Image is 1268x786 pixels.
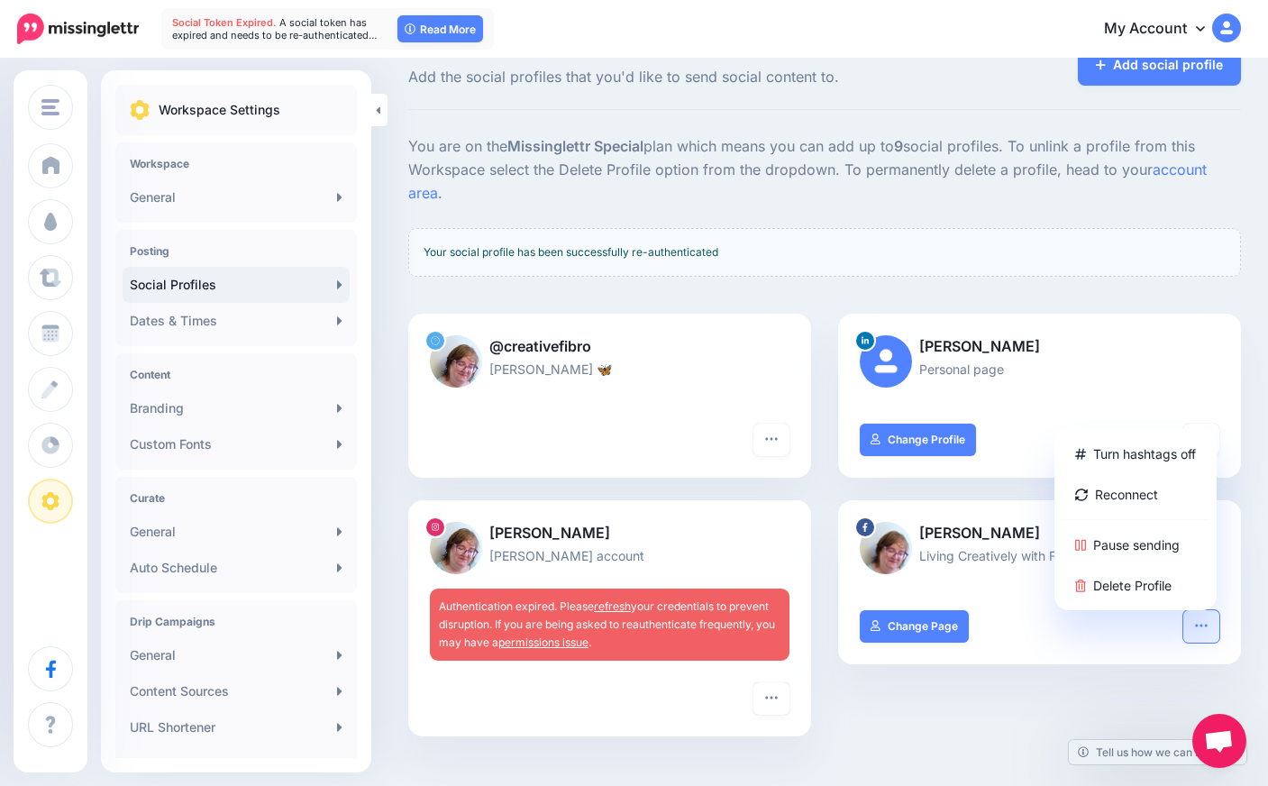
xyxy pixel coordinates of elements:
[860,335,912,388] img: user_default_image.png
[860,522,1219,545] p: [PERSON_NAME]
[1192,714,1246,768] div: Open chat
[123,179,350,215] a: General
[123,745,350,781] a: Schedule Templates
[408,160,1207,202] a: account area
[172,16,277,29] span: Social Token Expired.
[860,359,1219,379] p: Personal page
[430,545,789,566] p: [PERSON_NAME] account
[439,599,775,649] span: Authentication expired. Please your credentials to prevent disruption. If you are being asked to ...
[130,491,342,505] h4: Curate
[860,610,969,643] a: Change Page
[408,66,954,89] span: Add the social profiles that you'd like to send social content to.
[123,550,350,586] a: Auto Schedule
[159,99,280,121] p: Workspace Settings
[123,709,350,745] a: URL Shortener
[430,335,482,388] img: rG1PVJ1I-83270.jpg
[1069,740,1246,764] a: Tell us how we can improve
[430,522,789,545] p: [PERSON_NAME]
[123,303,350,339] a: Dates & Times
[860,545,1219,566] p: Living Creatively with Fibro page
[130,615,342,628] h4: Drip Campaigns
[123,426,350,462] a: Custom Fonts
[430,359,789,379] p: [PERSON_NAME] 🦋
[130,368,342,381] h4: Content
[130,244,342,258] h4: Posting
[860,424,976,456] a: Change Profile
[1062,568,1209,603] a: Delete Profile
[860,522,912,574] img: 305653520_537773051606447_7887230124506998097_n-bsa144109.png
[430,522,482,574] img: 154515748_770467513675764_4869906843201926543_n-bsa144113.jpg
[860,335,1219,359] p: [PERSON_NAME]
[1062,436,1209,471] a: Turn hashtags off
[498,635,588,649] a: permissions issue
[123,673,350,709] a: Content Sources
[1062,527,1209,562] a: Pause sending
[1078,44,1241,86] a: Add social profile
[408,135,1241,206] p: You are on the plan which means you can add up to social profiles. To unlink a profile from this ...
[123,390,350,426] a: Branding
[430,335,789,359] p: @creativefibro
[172,16,378,41] span: A social token has expired and needs to be re-authenticated…
[594,599,631,613] a: refresh
[123,267,350,303] a: Social Profiles
[1086,7,1241,51] a: My Account
[397,15,483,42] a: Read More
[130,157,342,170] h4: Workspace
[123,514,350,550] a: General
[894,137,903,155] b: 9
[123,637,350,673] a: General
[41,99,59,115] img: menu.png
[130,100,150,120] img: settings.png
[408,228,1241,277] div: Your social profile has been successfully re-authenticated
[1062,477,1209,512] a: Reconnect
[507,137,643,155] b: Missinglettr Special
[17,14,139,44] img: Missinglettr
